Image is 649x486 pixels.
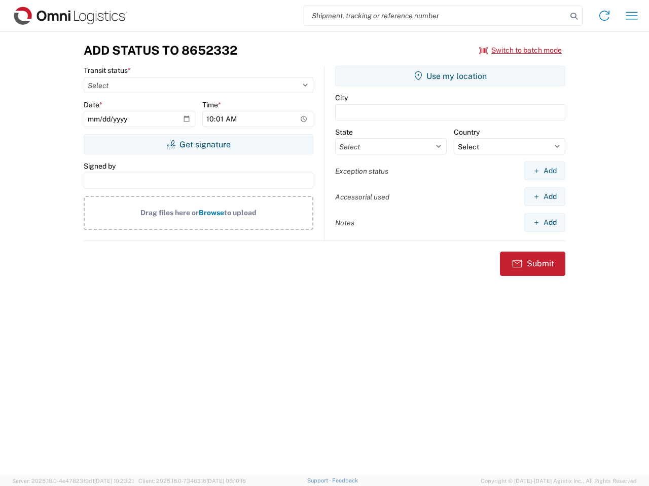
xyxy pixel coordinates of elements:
[479,42,562,59] button: Switch to batch mode
[524,187,565,206] button: Add
[454,128,480,137] label: Country
[335,128,353,137] label: State
[206,478,246,484] span: [DATE] 08:10:16
[84,100,102,109] label: Date
[138,478,246,484] span: Client: 2025.18.0-7346316
[335,218,354,227] label: Notes
[335,66,565,86] button: Use my location
[335,167,388,176] label: Exception status
[202,100,221,109] label: Time
[524,213,565,232] button: Add
[94,478,134,484] span: [DATE] 10:23:21
[500,252,565,276] button: Submit
[332,477,358,483] a: Feedback
[84,43,237,58] h3: Add Status to 8652332
[481,476,637,485] span: Copyright © [DATE]-[DATE] Agistix Inc., All Rights Reserved
[84,66,131,75] label: Transit status
[84,161,116,171] label: Signed by
[140,209,199,217] span: Drag files here or
[524,161,565,180] button: Add
[335,93,348,102] label: City
[84,134,313,154] button: Get signature
[335,192,389,201] label: Accessorial used
[199,209,224,217] span: Browse
[12,478,134,484] span: Server: 2025.18.0-4e47823f9d1
[224,209,257,217] span: to upload
[307,477,333,483] a: Support
[304,6,567,25] input: Shipment, tracking or reference number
